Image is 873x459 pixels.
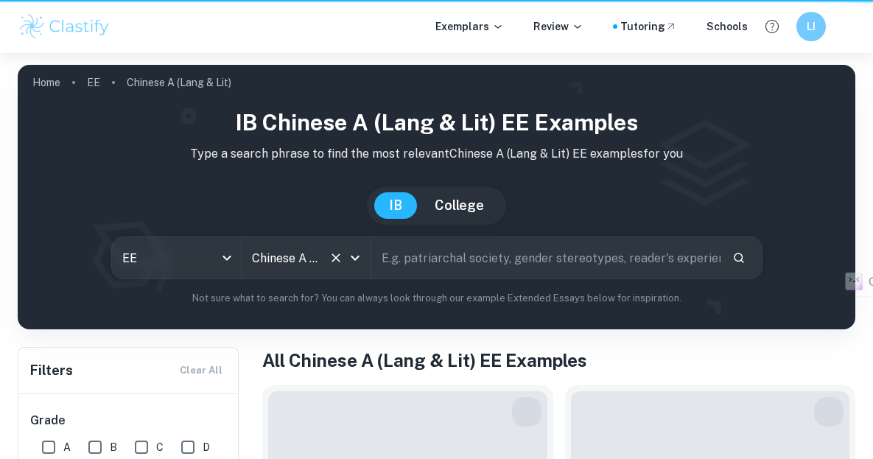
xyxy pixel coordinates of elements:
a: Home [32,72,60,93]
a: EE [87,72,100,93]
h1: IB Chinese A (Lang & Lit) EE examples [29,106,844,139]
span: C [156,439,164,455]
h6: LI [803,18,820,35]
p: Review [533,18,583,35]
button: LI [796,12,826,41]
a: Schools [707,18,748,35]
p: Exemplars [435,18,504,35]
p: Not sure what to search for? You can always look through our example Extended Essays below for in... [29,291,844,306]
h6: Grade [30,412,228,430]
button: Help and Feedback [760,14,785,39]
img: Clastify logo [18,12,111,41]
input: E.g. patriarchal society, gender stereotypes, reader's experience analysis... [371,237,720,278]
p: Chinese A (Lang & Lit) [127,74,231,91]
h6: Filters [30,360,73,381]
img: profile cover [18,65,855,329]
p: Type a search phrase to find the most relevant Chinese A (Lang & Lit) EE examples for you [29,145,844,163]
span: D [203,439,210,455]
span: A [63,439,71,455]
button: Open [345,248,365,268]
a: Tutoring [620,18,677,35]
button: Clear [326,248,346,268]
button: IB [374,192,417,219]
button: College [420,192,499,219]
button: Search [726,245,751,270]
div: EE [112,237,241,278]
span: B [110,439,117,455]
h1: All Chinese A (Lang & Lit) EE Examples [262,347,855,374]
